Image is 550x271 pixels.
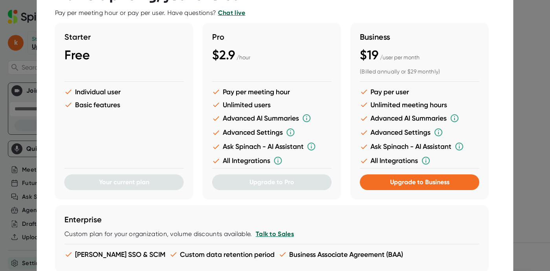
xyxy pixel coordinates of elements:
li: Business Associate Agreement (BAA) [279,250,403,258]
span: / hour [236,54,250,60]
span: Upgrade to Pro [249,178,294,186]
span: Your current plan [99,178,149,186]
h3: Business [360,32,479,42]
button: Upgrade to Business [360,174,479,190]
span: $2.9 [212,48,235,62]
button: Upgrade to Pro [212,174,332,190]
button: Your current plan [64,174,184,190]
li: Unlimited meeting hours [360,101,479,109]
li: All Integrations [360,156,479,165]
li: Ask Spinach - AI Assistant [360,142,479,151]
h3: Pro [212,32,332,42]
li: Pay per meeting hour [212,88,332,96]
h3: Starter [64,32,184,42]
li: Custom data retention period [169,250,275,258]
li: Advanced Settings [360,128,479,137]
div: (Billed annually or $29 monthly) [360,68,479,75]
span: Upgrade to Business [390,178,449,186]
a: Chat live [218,9,246,16]
li: Advanced AI Summaries [212,114,332,123]
li: Individual user [64,88,184,96]
span: / user per month [380,54,420,60]
li: [PERSON_NAME] SSO & SCIM [64,250,165,258]
div: Custom plan for your organization, volume discounts available. [64,230,479,238]
li: Pay per user [360,88,479,96]
div: Pay per meeting hour or pay per user. Have questions? [55,9,246,17]
span: Free [64,48,90,62]
li: All Integrations [212,156,332,165]
li: Basic features [64,101,184,109]
span: $19 [360,48,378,62]
a: Talk to Sales [255,230,293,238]
li: Unlimited users [212,101,332,109]
li: Advanced AI Summaries [360,114,479,123]
li: Advanced Settings [212,128,332,137]
h3: Enterprise [64,215,479,224]
li: Ask Spinach - AI Assistant [212,142,332,151]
